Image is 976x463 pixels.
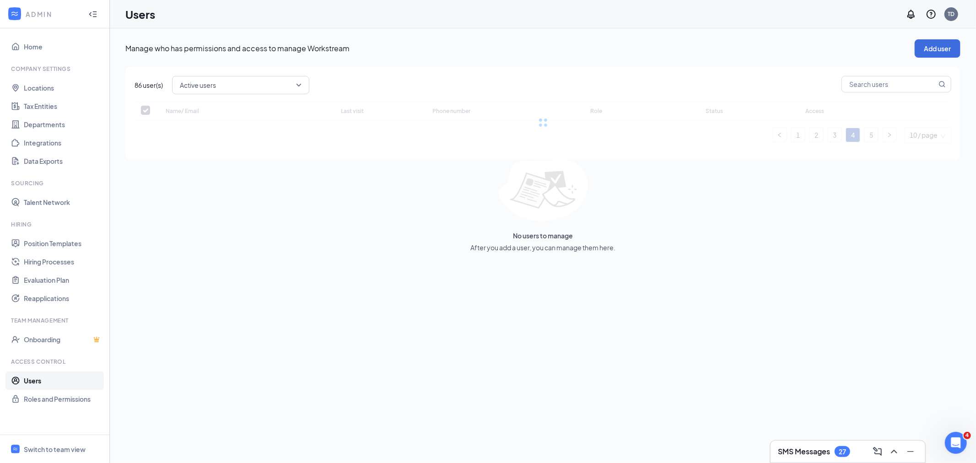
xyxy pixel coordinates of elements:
[24,134,102,152] a: Integrations
[135,80,163,90] span: 86 user(s)
[903,444,918,459] button: Minimize
[10,9,19,18] svg: WorkstreamLogo
[11,179,100,187] div: Sourcing
[24,330,102,349] a: OnboardingCrown
[24,38,102,56] a: Home
[906,9,917,20] svg: Notifications
[24,371,102,390] a: Users
[839,448,846,456] div: 27
[24,445,86,454] div: Switch to team view
[870,444,885,459] button: ComposeMessage
[11,317,100,324] div: Team Management
[11,358,100,366] div: Access control
[24,234,102,253] a: Position Templates
[24,97,102,115] a: Tax Entities
[24,152,102,170] a: Data Exports
[180,78,216,92] span: Active users
[470,242,615,253] span: After you add a user, you can manage them here.
[26,10,80,19] div: ADMIN
[513,231,573,241] span: No users to manage
[125,43,915,54] p: Manage who has permissions and access to manage Workstream
[938,81,946,88] svg: MagnifyingGlass
[872,446,883,457] svg: ComposeMessage
[24,253,102,271] a: Hiring Processes
[926,9,937,20] svg: QuestionInfo
[905,446,916,457] svg: Minimize
[945,432,967,454] iframe: Intercom live chat
[887,444,901,459] button: ChevronUp
[842,76,937,92] input: Search users
[11,221,100,228] div: Hiring
[24,193,102,211] a: Talent Network
[88,10,97,19] svg: Collapse
[125,6,155,22] h1: Users
[948,10,955,18] div: TD
[24,115,102,134] a: Departments
[24,289,102,307] a: Reapplications
[24,79,102,97] a: Locations
[889,446,900,457] svg: ChevronUp
[778,447,830,457] h3: SMS Messages
[24,271,102,289] a: Evaluation Plan
[11,65,100,73] div: Company Settings
[12,446,18,452] svg: WorkstreamLogo
[24,390,102,408] a: Roles and Permissions
[964,432,971,439] span: 4
[915,39,960,58] button: Add user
